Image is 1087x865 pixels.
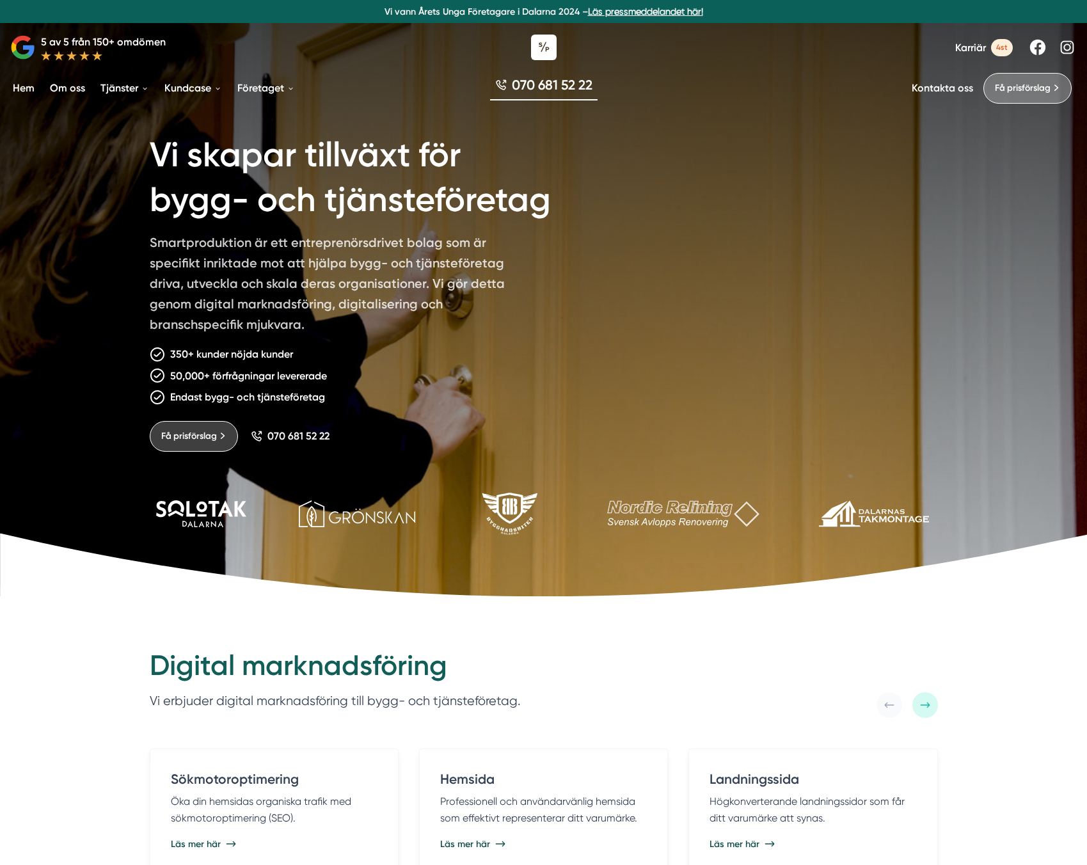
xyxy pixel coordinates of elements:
p: Öka din hemsidas organiska trafik med sökmotoroptimering (SEO). [171,793,377,826]
h4: Landningssida [710,770,916,793]
p: 350+ kunder nöjda kunder [170,346,293,362]
a: Kontakta oss [912,82,973,94]
span: Få prisförslag [161,429,217,443]
a: Läs pressmeddelandet här! [588,6,703,17]
p: Smartproduktion är ett entreprenörsdrivet bolag som är specifikt inriktade mot att hjälpa bygg- o... [150,232,518,340]
a: Tjänster [98,72,152,104]
a: Få prisförslag [983,73,1072,104]
span: Karriär [955,42,986,54]
p: 5 av 5 från 150+ omdömen [41,34,166,50]
span: Läs mer här [710,837,759,850]
a: Karriär 4st [955,39,1013,56]
p: 50,000+ förfrågningar levererade [170,368,327,384]
p: Endast bygg- och tjänsteföretag [170,389,325,405]
span: 070 681 52 22 [512,75,592,94]
p: Vi erbjuder digital marknadsföring till bygg- och tjänsteföretag. [150,691,521,711]
h4: Sökmotoroptimering [171,770,377,793]
p: Högkonverterande landningssidor som får ditt varumärke att synas. [710,793,916,826]
p: Professionell och användarvänlig hemsida som effektivt representerar ditt varumärke. [440,793,647,826]
a: Kundcase [162,72,225,104]
span: Läs mer här [440,837,490,850]
h4: Hemsida [440,770,647,793]
a: Om oss [47,72,88,104]
a: Företaget [235,72,298,104]
span: Läs mer här [171,837,221,850]
span: 070 681 52 22 [267,430,329,442]
h2: Digital marknadsföring [150,647,521,691]
span: Få prisförslag [995,81,1051,95]
a: 070 681 52 22 [490,75,598,100]
p: Vi vann Årets Unga Företagare i Dalarna 2024 – [5,5,1082,18]
span: 4st [991,39,1013,56]
a: 070 681 52 22 [251,430,329,442]
h1: Vi skapar tillväxt för bygg- och tjänsteföretag [150,118,597,232]
a: Hem [10,72,37,104]
a: Få prisförslag [150,421,238,452]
